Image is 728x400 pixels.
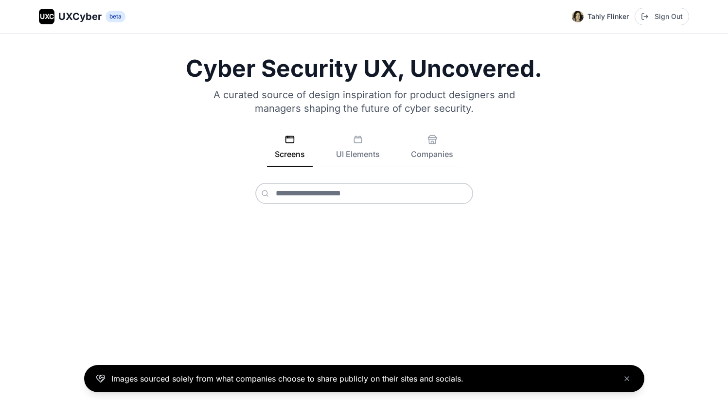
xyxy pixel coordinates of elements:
[58,10,102,23] span: UXCyber
[201,88,528,115] p: A curated source of design inspiration for product designers and managers shaping the future of c...
[328,135,388,167] button: UI Elements
[587,12,629,21] span: Tahly Flinker
[39,57,689,80] h1: Cyber Security UX, Uncovered.
[39,9,125,24] a: UXCUXCyberbeta
[403,135,461,167] button: Companies
[621,373,633,384] button: Close banner
[111,373,463,384] p: Images sourced solely from what companies choose to share publicly on their sites and socials.
[635,8,689,25] button: Sign Out
[267,135,313,167] button: Screens
[106,11,125,22] span: beta
[40,12,54,21] span: UXC
[572,11,584,22] img: Profile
